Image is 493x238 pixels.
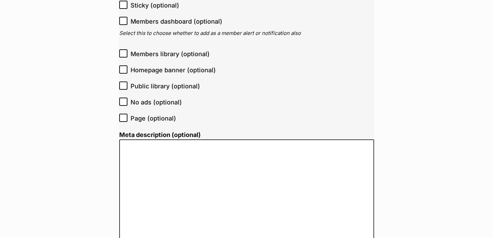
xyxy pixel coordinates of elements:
[7,162,247,176] p: Once adopters head to the pet’s individual profile, all of their pictures will still be there - b...
[131,1,179,10] span: Sticky (optional)
[131,65,216,75] span: Homepage banner (optional)
[131,82,200,91] span: Public library (optional)
[131,98,182,107] span: No ads (optional)
[119,131,374,139] label: Meta description (optional)
[7,57,247,78] p: [DATE][DATE] and [DATE], we’re challenging perceptions and promoting overlooked pets by hiding pr...
[7,121,122,126] b: What changes are happening on the platform?
[119,29,374,37] p: Select this to choose whether to add as a member alert or notification also
[131,49,210,59] span: Members library (optional)
[7,132,247,146] p: For the two days of the campaign weekend, all search results will have a placeholder nose picture...
[131,17,222,26] span: Members dashboard (optional)
[7,38,247,52] p: Sometimes a true companion doesn’t come in the package an adopter has pictured…so why not (tempor...
[7,151,247,158] p: This means adopters will view pet profiles based on who they are, not what they look like!
[131,114,176,123] span: Page (optional)
[7,82,247,103] p: Research shows that better matches are made when adopters consider an individual pet’s personalit...
[7,26,156,32] b: For just one weekend only, pet profile photos will be hidden!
